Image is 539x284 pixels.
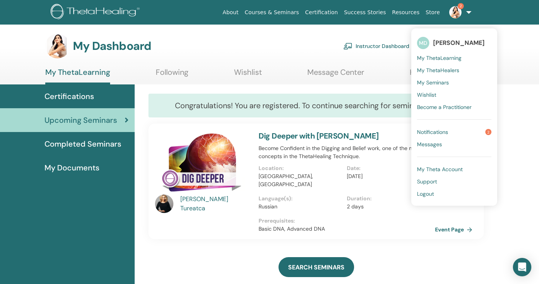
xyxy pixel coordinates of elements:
[180,195,251,213] a: [PERSON_NAME] Tureatca
[417,76,491,89] a: My Seminars
[411,28,497,206] ul: 2
[435,224,475,235] a: Event Page
[417,163,491,175] a: My Theta Account
[513,258,531,276] div: Open Intercom Messenger
[485,129,491,135] span: 2
[288,263,344,271] span: SEARCH SEMINARS
[347,164,430,172] p: Date :
[389,5,423,20] a: Resources
[417,101,491,113] a: Become a Practitioner
[417,175,491,188] a: Support
[417,64,491,76] a: My ThetaHealers
[148,94,484,117] div: Congratulations! You are registered. To continue searching for seminars
[449,6,462,18] img: default.jpg
[410,68,471,83] a: Help & Resources
[259,217,435,225] p: Prerequisites :
[343,38,409,54] a: Instructor Dashboard
[417,104,471,111] span: Become a Practitioner
[417,166,463,173] span: My Theta Account
[219,5,241,20] a: About
[156,68,188,83] a: Following
[45,68,110,84] a: My ThetaLearning
[302,5,341,20] a: Certification
[73,39,151,53] h3: My Dashboard
[417,54,462,61] span: My ThetaLearning
[417,188,491,200] a: Logout
[45,138,121,150] span: Completed Seminars
[417,91,436,98] span: Wishlist
[417,89,491,101] a: Wishlist
[242,5,302,20] a: Courses & Seminars
[259,195,342,203] p: Language(s) :
[259,131,379,141] a: Dig Deeper with [PERSON_NAME]
[417,67,459,74] span: My ThetaHealers
[51,4,142,21] img: logo.png
[341,5,389,20] a: Success Stories
[45,162,99,173] span: My Documents
[259,172,342,188] p: [GEOGRAPHIC_DATA], [GEOGRAPHIC_DATA]
[259,225,435,233] p: Basic DNA, Advanced DNA
[234,68,262,83] a: Wishlist
[417,34,491,52] a: MD[PERSON_NAME]
[347,203,430,211] p: 2 days
[45,34,70,58] img: default.jpg
[417,129,448,135] span: Notifications
[458,3,464,9] span: 2
[417,37,429,49] span: MD
[259,164,342,172] p: Location :
[45,114,117,126] span: Upcoming Seminars
[417,138,491,150] a: Messages
[347,195,430,203] p: Duration :
[417,141,442,148] span: Messages
[45,91,94,102] span: Certifications
[433,39,485,47] span: [PERSON_NAME]
[417,126,491,138] a: Notifications2
[155,131,249,197] img: Dig Deeper
[417,52,491,64] a: My ThetaLearning
[279,257,354,277] a: SEARCH SEMINARS
[417,190,434,197] span: Logout
[259,144,435,160] p: Become Confident in the Digging and Belief work, one of the main concepts in the ThetaHealing Tec...
[417,178,437,185] span: Support
[343,43,353,50] img: chalkboard-teacher.svg
[347,172,430,180] p: [DATE]
[155,195,173,213] img: default.jpg
[307,68,364,83] a: Message Center
[259,203,342,211] p: Russian
[417,79,449,86] span: My Seminars
[423,5,443,20] a: Store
